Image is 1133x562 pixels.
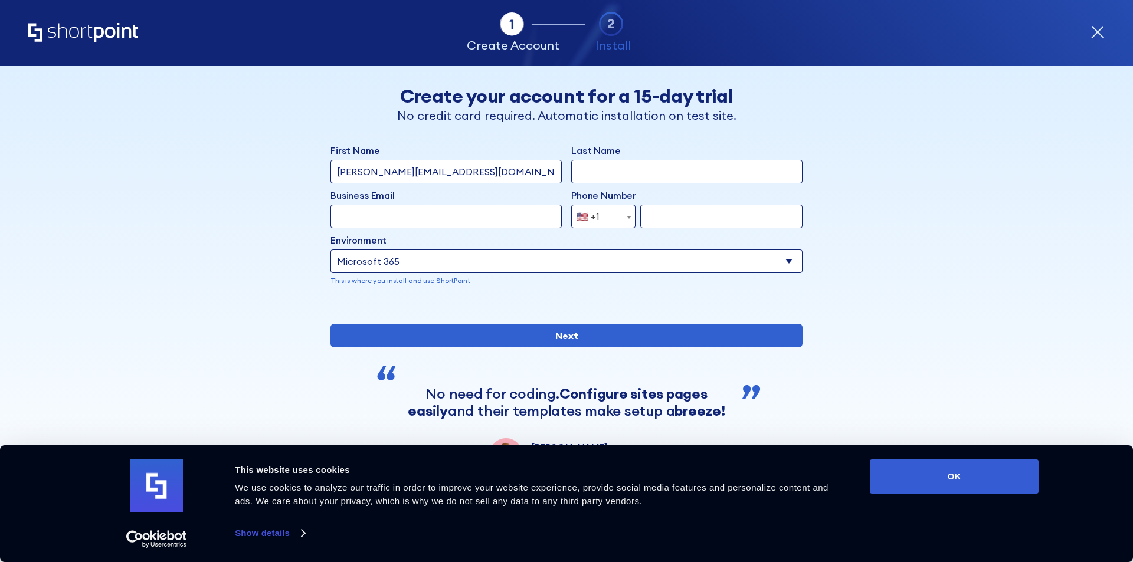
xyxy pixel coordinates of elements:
[235,482,829,506] span: We use cookies to analyze our traffic in order to improve your website experience, provide social...
[130,459,183,512] img: logo
[235,463,843,477] div: This website uses cookies
[870,459,1039,494] button: OK
[235,524,304,542] a: Show details
[105,530,208,548] a: Usercentrics Cookiebot - opens in a new window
